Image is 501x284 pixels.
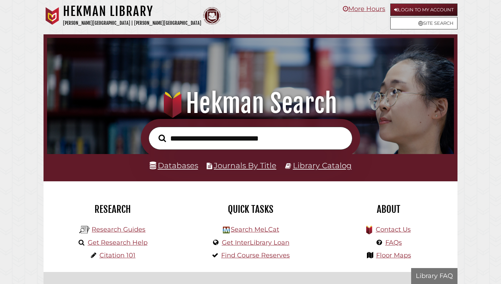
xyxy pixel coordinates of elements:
[343,5,385,13] a: More Hours
[222,239,289,246] a: Get InterLibrary Loan
[214,161,276,170] a: Journals By Title
[203,7,221,25] img: Calvin Theological Seminary
[390,4,457,16] a: Login to My Account
[44,7,61,25] img: Calvin University
[150,161,198,170] a: Databases
[376,251,411,259] a: Floor Maps
[155,132,169,144] button: Search
[325,203,452,215] h2: About
[376,226,411,233] a: Contact Us
[159,134,166,142] i: Search
[49,203,176,215] h2: Research
[63,19,201,27] p: [PERSON_NAME][GEOGRAPHIC_DATA] | [PERSON_NAME][GEOGRAPHIC_DATA]
[187,203,314,215] h2: Quick Tasks
[54,88,447,119] h1: Hekman Search
[92,226,145,233] a: Research Guides
[79,225,90,235] img: Hekman Library Logo
[293,161,352,170] a: Library Catalog
[221,251,290,259] a: Find Course Reserves
[390,17,457,29] a: Site Search
[63,4,201,19] h1: Hekman Library
[88,239,148,246] a: Get Research Help
[231,226,279,233] a: Search MeLCat
[223,227,230,233] img: Hekman Library Logo
[385,239,402,246] a: FAQs
[99,251,136,259] a: Citation 101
